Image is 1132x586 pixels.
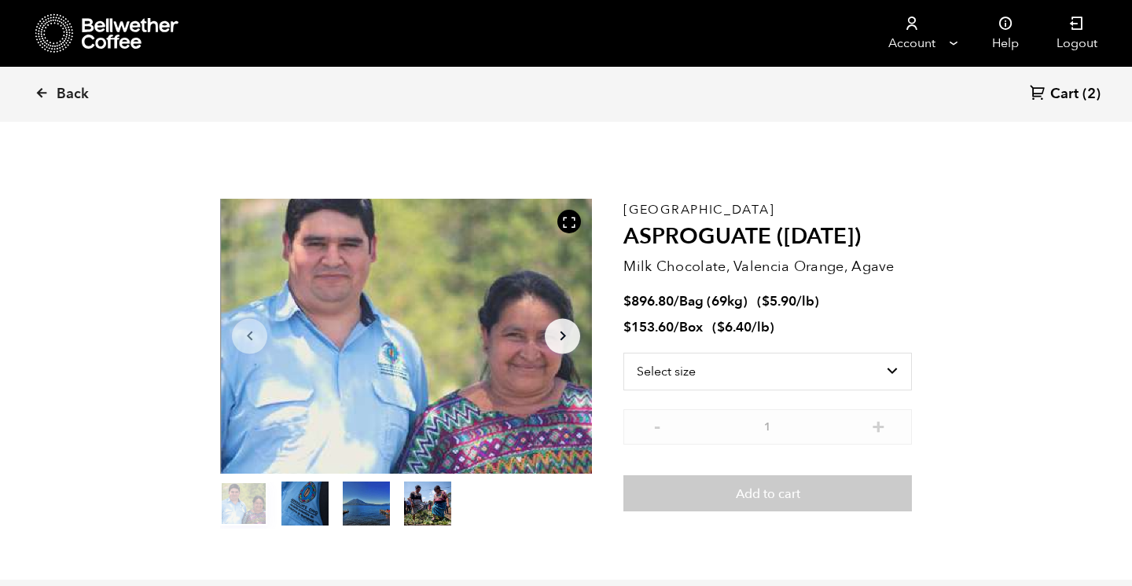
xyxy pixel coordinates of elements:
span: Box [679,318,703,336]
p: Milk Chocolate, Valencia Orange, Agave [623,256,912,277]
button: - [647,417,667,433]
h2: ASPROGUATE ([DATE]) [623,224,912,251]
span: $ [762,292,770,310]
span: ( ) [757,292,819,310]
button: Add to cart [623,475,912,511]
span: $ [717,318,725,336]
bdi: 6.40 [717,318,752,336]
span: Back [57,85,89,104]
span: $ [623,292,631,310]
bdi: 5.90 [762,292,796,310]
span: / [674,292,679,310]
span: /lb [752,318,770,336]
span: ( ) [712,318,774,336]
button: + [869,417,888,433]
span: Cart [1050,85,1079,104]
span: (2) [1082,85,1101,104]
span: /lb [796,292,814,310]
span: / [674,318,679,336]
span: Bag (69kg) [679,292,748,310]
bdi: 896.80 [623,292,674,310]
span: $ [623,318,631,336]
a: Cart (2) [1030,84,1101,105]
bdi: 153.60 [623,318,674,336]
